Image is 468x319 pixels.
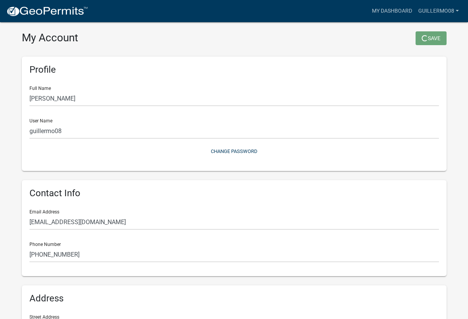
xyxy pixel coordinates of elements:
a: My Dashboard [369,4,415,18]
h6: Address [29,293,439,304]
button: Change Password [29,145,439,158]
h6: Profile [29,64,439,75]
h6: Contact Info [29,188,439,199]
a: guillermo08 [415,4,462,18]
h3: My Account [22,31,228,44]
button: Save [416,31,447,45]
